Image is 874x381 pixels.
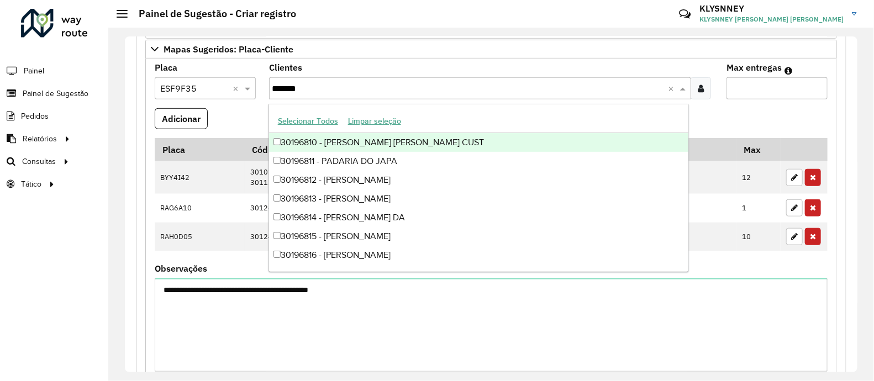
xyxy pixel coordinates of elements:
div: 30196812 - [PERSON_NAME] [269,171,688,189]
th: Max [736,138,781,161]
td: 30124899 [245,223,472,251]
td: 30124899 [245,194,472,223]
td: 10 [736,223,781,251]
span: Pedidos [21,110,49,122]
div: 30196814 - [PERSON_NAME] DA [269,208,688,227]
div: 30196811 - PADARIA DO JAPA [269,152,688,171]
button: Selecionar Todos [273,113,343,130]
a: Contato Rápido [673,2,697,26]
div: 30196815 - [PERSON_NAME] [269,227,688,246]
span: KLYSNNEY [PERSON_NAME] [PERSON_NAME] [699,14,844,24]
th: Placa [155,138,245,161]
h3: KLYSNNEY [699,3,844,14]
span: Consultas [22,156,56,167]
td: 1 [736,194,781,223]
td: 30102557 30112264 [245,161,472,194]
span: Clear all [668,82,677,95]
th: Código Cliente [245,138,472,161]
label: Placa [155,61,177,74]
div: 30196816 - [PERSON_NAME] [269,246,688,264]
td: 12 [736,161,781,194]
button: Adicionar [155,108,208,129]
div: 30196810 - [PERSON_NAME] [PERSON_NAME] CUST [269,133,688,152]
label: Observações [155,262,207,275]
td: BYY4I42 [155,161,245,194]
span: Mapas Sugeridos: Placa-Cliente [164,45,293,54]
td: RAG6A10 [155,194,245,223]
span: Tático [21,178,41,190]
em: Máximo de clientes que serão colocados na mesma rota com os clientes informados [785,66,792,75]
a: Mapas Sugeridos: Placa-Cliente [145,40,837,59]
td: RAH0D05 [155,223,245,251]
label: Max entregas [726,61,782,74]
span: Relatórios [23,133,57,145]
span: Painel [24,65,44,77]
div: 30196817 - [PERSON_NAME] [269,264,688,283]
div: 30196813 - [PERSON_NAME] [269,189,688,208]
label: Clientes [269,61,302,74]
span: Clear all [233,82,242,95]
span: Painel de Sugestão [23,88,88,99]
button: Limpar seleção [343,113,406,130]
h2: Painel de Sugestão - Criar registro [128,8,296,20]
ng-dropdown-panel: Options list [268,104,689,272]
